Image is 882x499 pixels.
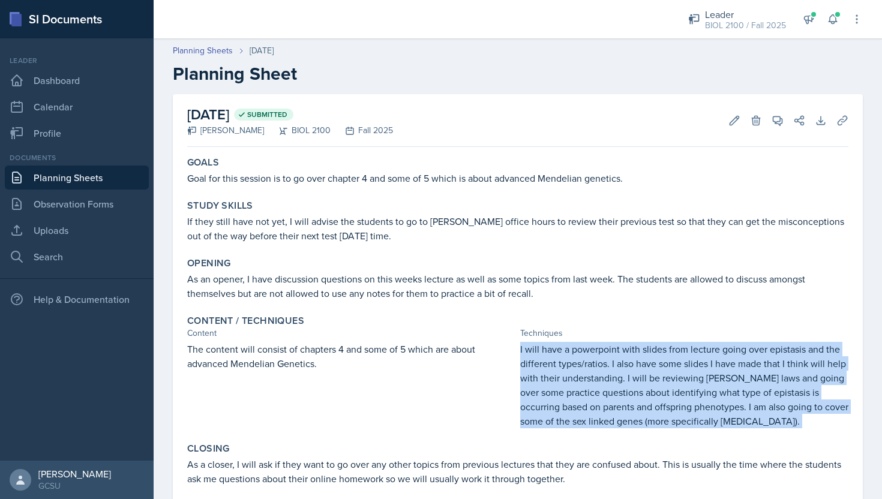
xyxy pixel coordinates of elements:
a: Calendar [5,95,149,119]
div: Leader [705,7,786,22]
label: Closing [187,443,230,455]
a: Planning Sheets [173,44,233,57]
a: Uploads [5,218,149,242]
p: Goal for this session is to go over chapter 4 and some of 5 which is about advanced Mendelian gen... [187,171,848,185]
label: Opening [187,257,231,269]
div: Help & Documentation [5,287,149,311]
a: Profile [5,121,149,145]
p: The content will consist of chapters 4 and some of 5 which are about advanced Mendelian Genetics. [187,342,515,371]
div: [DATE] [250,44,274,57]
label: Content / Techniques [187,315,304,327]
div: GCSU [38,480,111,492]
p: If they still have not yet, I will advise the students to go to [PERSON_NAME] office hours to rev... [187,214,848,243]
a: Observation Forms [5,192,149,216]
a: Dashboard [5,68,149,92]
div: [PERSON_NAME] [38,468,111,480]
h2: Planning Sheet [173,63,863,85]
a: Planning Sheets [5,166,149,190]
div: [PERSON_NAME] [187,124,264,137]
div: Techniques [520,327,848,339]
p: As an opener, I have discussion questions on this weeks lecture as well as some topics from last ... [187,272,848,300]
div: Leader [5,55,149,66]
a: Search [5,245,149,269]
p: As a closer, I will ask if they want to go over any other topics from previous lectures that they... [187,457,848,486]
label: Goals [187,157,219,169]
div: BIOL 2100 [264,124,331,137]
div: Documents [5,152,149,163]
div: Content [187,327,515,339]
div: BIOL 2100 / Fall 2025 [705,19,786,32]
p: I will have a powerpoint with slides from lecture going over epistasis and the different types/ra... [520,342,848,428]
div: Fall 2025 [331,124,393,137]
h2: [DATE] [187,104,393,125]
span: Submitted [247,110,287,119]
label: Study Skills [187,200,253,212]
